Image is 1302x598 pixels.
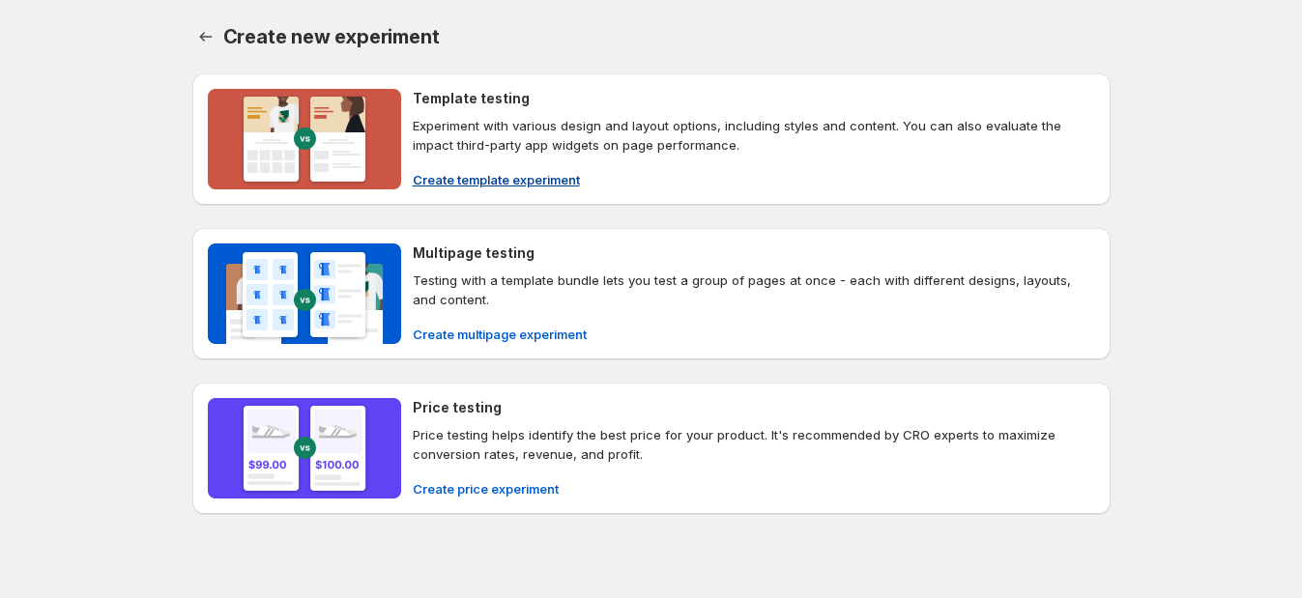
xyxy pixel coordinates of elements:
span: Create new experiment [223,25,440,48]
img: Multipage testing [208,243,401,344]
button: Create price experiment [401,473,570,504]
p: Experiment with various design and layout options, including styles and content. You can also eva... [413,116,1095,155]
span: Create multipage experiment [413,325,587,344]
img: Price testing [208,398,401,498]
button: Back [192,23,219,50]
h4: Multipage testing [413,243,535,263]
span: Create price experiment [413,479,559,498]
p: Testing with a template bundle lets you test a group of pages at once - each with different desig... [413,271,1095,309]
h4: Price testing [413,398,502,417]
p: Price testing helps identify the best price for your product. It's recommended by CRO experts to ... [413,425,1095,464]
img: Template testing [208,89,401,189]
button: Create template experiment [401,164,592,195]
span: Create template experiment [413,170,580,189]
button: Create multipage experiment [401,319,598,350]
h4: Template testing [413,89,530,108]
